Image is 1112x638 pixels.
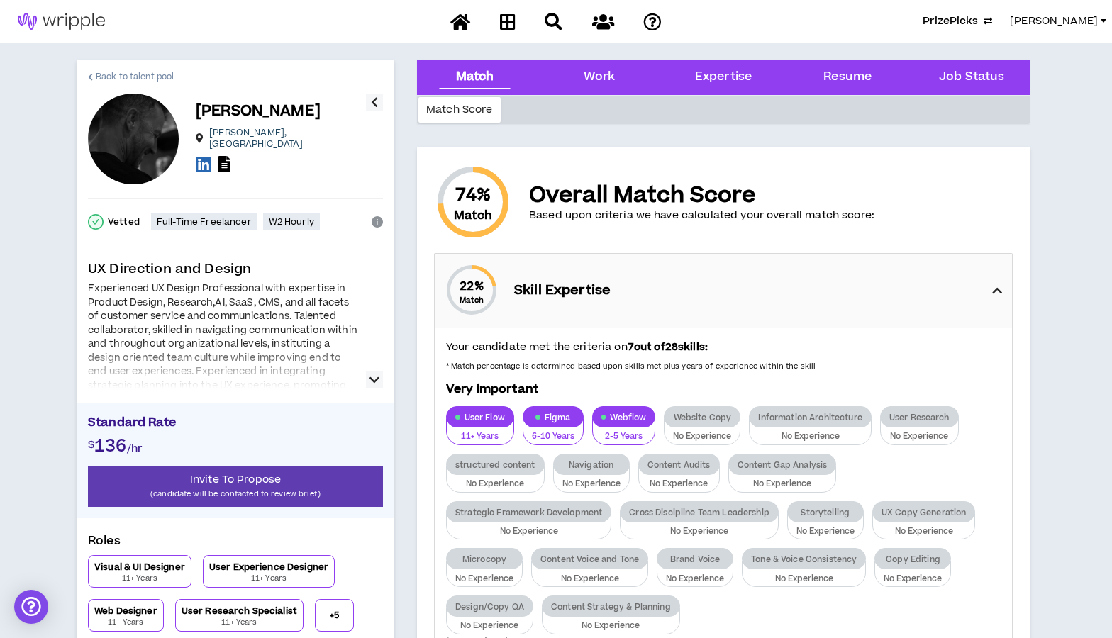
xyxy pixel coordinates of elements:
[454,207,492,224] small: Match
[88,532,383,555] p: Roles
[221,617,257,628] p: 11+ Years
[88,437,94,452] span: $
[446,381,1001,398] p: Very important
[529,183,874,208] p: Overall Match Score
[108,617,143,628] p: 11+ Years
[923,13,978,29] span: PrizePicks
[14,590,48,624] div: Open Intercom Messenger
[190,472,281,487] span: Invite To Propose
[88,94,179,184] div: geoff c.
[88,414,383,435] p: Standard Rate
[514,281,654,301] p: Skill Expertise
[455,184,491,207] span: 74 %
[96,70,174,84] span: Back to talent pool
[157,216,252,228] p: Full-Time Freelancer
[330,610,339,621] p: + 5
[584,68,616,86] div: Work
[108,216,140,228] p: Vetted
[122,573,157,584] p: 11+ Years
[372,216,383,228] span: info-circle
[209,561,328,573] p: User Experience Designer
[315,599,354,632] button: +5
[251,573,287,584] p: 11+ Years
[418,97,501,123] div: Match Score
[94,434,126,459] span: 136
[94,561,185,573] p: Visual & UI Designer
[88,60,174,94] a: Back to talent pool
[88,282,357,517] div: Experienced UX Design Professional with expertise in Product Design, Research,AI, SaaS, CMS, and ...
[1010,13,1098,29] span: [PERSON_NAME]
[88,214,104,230] span: check-circle
[923,13,992,29] button: PrizePicks
[88,466,383,507] button: Invite To Propose(candidate will be contacted to review brief)
[127,441,143,456] span: /hr
[88,259,383,279] p: UX Direction and Design
[94,605,157,617] p: Web Designer
[209,127,366,150] p: [PERSON_NAME] , [GEOGRAPHIC_DATA]
[446,361,1001,372] p: * Match percentage is determined based upon skills met plus years of experience within the skill
[182,605,297,617] p: User Research Specialist
[695,68,752,86] div: Expertise
[939,68,1004,86] div: Job Status
[88,487,383,500] p: (candidate will be contacted to review brief)
[446,340,1001,355] p: Your candidate met the criteria on
[456,68,494,86] div: Match
[529,208,874,223] p: Based upon criteria we have calculated your overall match score:
[628,340,708,354] strong: 7 out of 28 skills:
[269,216,314,228] p: W2 Hourly
[196,101,321,121] p: [PERSON_NAME]
[823,68,872,86] div: Resume
[460,295,484,306] small: Match
[460,278,483,295] span: 22 %
[435,254,1012,328] div: 22%MatchSkill Expertise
